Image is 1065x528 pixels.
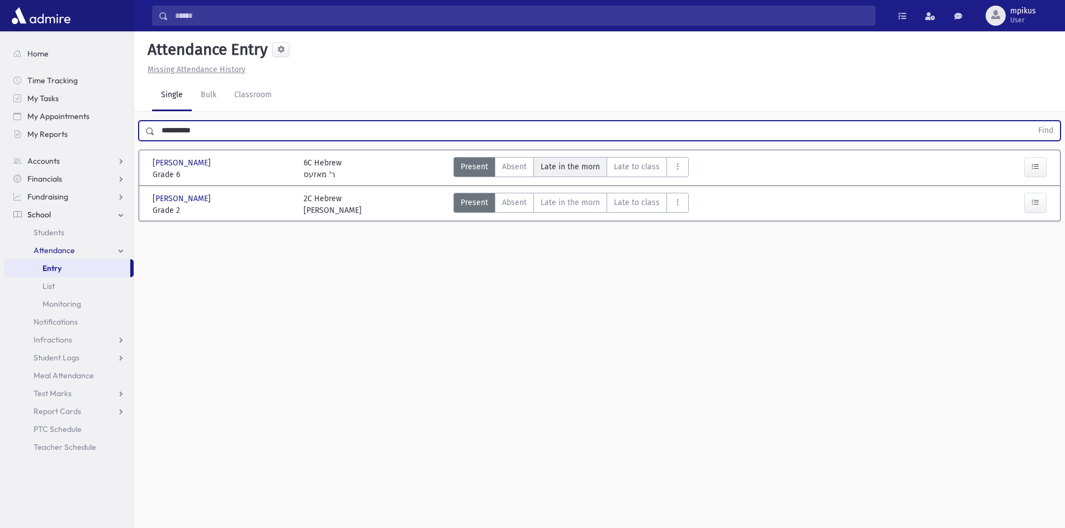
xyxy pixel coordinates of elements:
[4,170,134,188] a: Financials
[461,197,488,208] span: Present
[4,438,134,456] a: Teacher Schedule
[541,161,600,173] span: Late in the morn
[502,161,527,173] span: Absent
[152,80,192,111] a: Single
[34,406,81,416] span: Report Cards
[143,40,268,59] h5: Attendance Entry
[4,349,134,367] a: Student Logs
[42,263,61,273] span: Entry
[27,49,49,59] span: Home
[27,75,78,85] span: Time Tracking
[153,193,213,204] span: [PERSON_NAME]
[9,4,73,27] img: AdmirePro
[4,72,134,89] a: Time Tracking
[34,335,72,345] span: Infractions
[34,317,78,327] span: Notifications
[34,353,79,363] span: Student Logs
[27,129,68,139] span: My Reports
[4,45,134,63] a: Home
[34,388,72,398] span: Test Marks
[614,161,660,173] span: Late to class
[453,157,689,180] div: AttTypes
[4,367,134,384] a: Meal Attendance
[4,188,134,206] a: Fundraising
[192,80,225,111] a: Bulk
[4,277,134,295] a: List
[34,370,94,380] span: Meal Attendance
[1010,7,1036,16] span: mpikus
[27,192,68,202] span: Fundraising
[27,156,60,166] span: Accounts
[4,241,134,259] a: Attendance
[4,259,130,277] a: Entry
[304,193,362,216] div: 2C Hebrew [PERSON_NAME]
[225,80,281,111] a: Classroom
[34,424,82,434] span: PTC Schedule
[453,193,689,216] div: AttTypes
[4,331,134,349] a: Infractions
[1031,121,1060,140] button: Find
[4,384,134,402] a: Test Marks
[541,197,600,208] span: Late in the morn
[34,442,96,452] span: Teacher Schedule
[153,169,292,180] span: Grade 6
[148,65,245,74] u: Missing Attendance History
[42,299,81,309] span: Monitoring
[4,402,134,420] a: Report Cards
[143,65,245,74] a: Missing Attendance History
[304,157,342,180] div: 6C Hebrew ר' מאזעס
[27,93,59,103] span: My Tasks
[168,6,875,26] input: Search
[27,111,89,121] span: My Appointments
[4,313,134,331] a: Notifications
[42,281,55,291] span: List
[4,125,134,143] a: My Reports
[27,210,51,220] span: School
[34,245,75,255] span: Attendance
[153,204,292,216] span: Grade 2
[502,197,527,208] span: Absent
[4,420,134,438] a: PTC Schedule
[4,107,134,125] a: My Appointments
[4,152,134,170] a: Accounts
[27,174,62,184] span: Financials
[614,197,660,208] span: Late to class
[461,161,488,173] span: Present
[4,89,134,107] a: My Tasks
[1010,16,1036,25] span: User
[4,206,134,223] a: School
[4,295,134,313] a: Monitoring
[34,227,64,237] span: Students
[4,223,134,241] a: Students
[153,157,213,169] span: [PERSON_NAME]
